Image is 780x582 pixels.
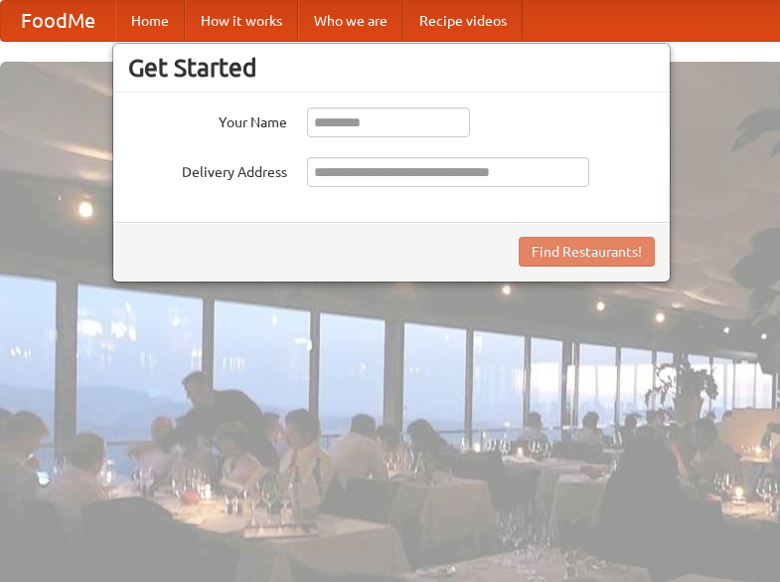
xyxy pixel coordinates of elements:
[298,1,403,41] a: Who we are
[1,1,115,41] a: FoodMe
[115,1,185,41] a: Home
[128,107,287,132] label: Your Name
[128,53,655,83] h3: Get Started
[128,157,287,182] label: Delivery Address
[185,1,298,41] a: How it works
[403,1,523,41] a: Recipe videos
[519,237,655,267] button: Find Restaurants!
